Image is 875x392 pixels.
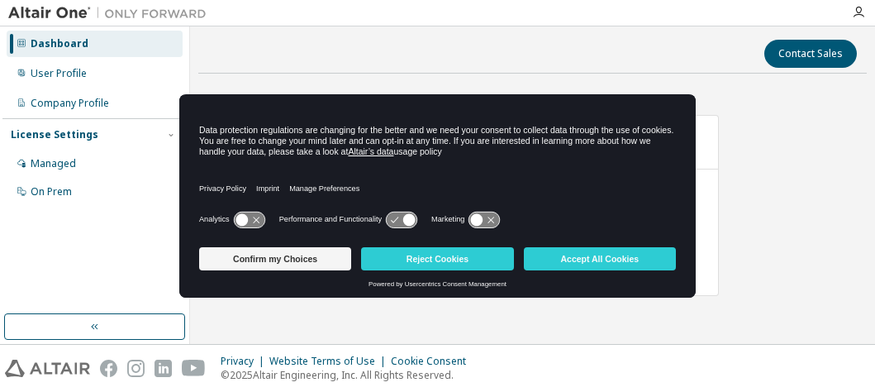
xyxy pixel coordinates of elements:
div: Dashboard [31,37,88,50]
img: altair_logo.svg [5,360,90,377]
img: youtube.svg [182,360,206,377]
div: On Prem [31,185,72,198]
img: linkedin.svg [155,360,172,377]
div: Company Profile [31,97,109,110]
div: Website Terms of Use [269,355,391,368]
div: Managed [31,157,76,170]
p: © 2025 Altair Engineering, Inc. All Rights Reserved. [221,368,476,382]
div: License Settings [11,128,98,141]
div: User Profile [31,67,87,80]
button: Contact Sales [764,40,857,68]
div: Cookie Consent [391,355,476,368]
img: Altair One [8,5,215,22]
img: facebook.svg [100,360,117,377]
img: instagram.svg [127,360,145,377]
div: Privacy [221,355,269,368]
